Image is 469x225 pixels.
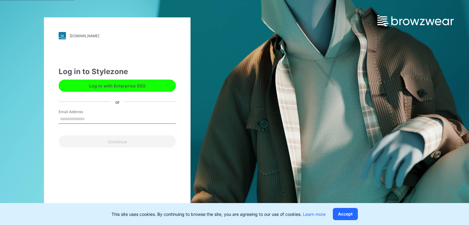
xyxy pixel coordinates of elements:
[59,32,66,39] img: svg+xml;base64,PHN2ZyB3aWR0aD0iMjgiIGhlaWdodD0iMjgiIHZpZXdCb3g9IjAgMCAyOCAyOCIgZmlsbD0ibm9uZSIgeG...
[59,66,176,77] div: Log in to Stylezone
[333,208,358,220] button: Accept
[59,109,101,115] label: Email Address
[111,98,124,105] div: or
[303,212,325,217] a: Learn more
[59,80,176,92] button: Log in with Enterprise SSO
[111,211,325,217] p: This site uses cookies. By continuing to browse the site, you are agreeing to our use of cookies.
[59,32,176,39] a: [DOMAIN_NAME]
[377,15,454,26] img: browzwear-logo.73288ffb.svg
[70,34,99,38] div: [DOMAIN_NAME]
